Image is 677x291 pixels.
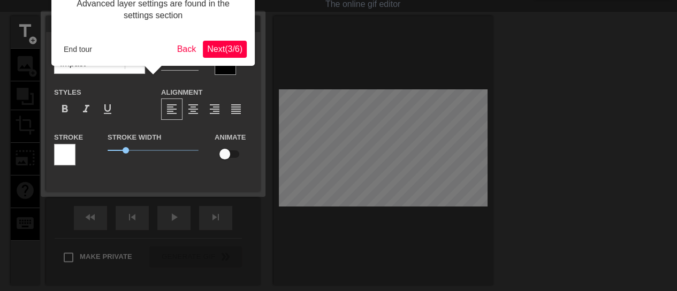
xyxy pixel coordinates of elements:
[54,132,83,143] label: Stroke
[59,41,96,57] button: End tour
[187,103,200,116] span: format_align_center
[80,103,93,116] span: format_italic
[126,211,139,224] span: skip_previous
[108,132,161,143] label: Stroke Width
[84,211,97,224] span: fast_rewind
[58,103,71,116] span: format_bold
[208,103,221,116] span: format_align_right
[80,251,132,262] span: Make Private
[203,41,247,58] button: Next
[165,103,178,116] span: format_align_left
[28,36,37,45] span: add_circle
[230,103,242,116] span: format_align_justify
[173,41,201,58] button: Back
[161,87,202,98] label: Alignment
[207,44,242,53] span: Next ( 3 / 6 )
[101,103,114,116] span: format_underline
[215,132,246,143] label: Animate
[209,211,222,224] span: skip_next
[54,87,81,98] label: Styles
[168,211,180,224] span: play_arrow
[15,21,35,41] span: title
